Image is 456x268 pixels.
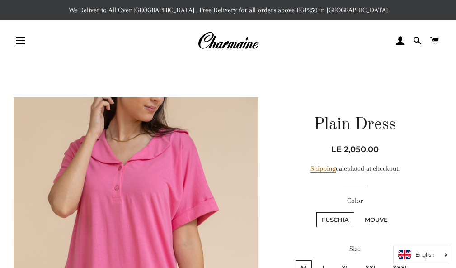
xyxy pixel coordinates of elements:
i: English [415,252,435,258]
span: LE 2,050.00 [331,144,379,154]
h1: Plain Dress [278,114,431,136]
label: Mouve [359,212,393,227]
div: calculated at checkout. [278,163,431,174]
a: English [398,250,447,259]
img: Charmaine Egypt [197,31,259,51]
label: Fuschia [316,212,354,227]
label: Size [278,243,431,254]
a: Shipping [310,164,336,173]
label: Color [278,195,431,206]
